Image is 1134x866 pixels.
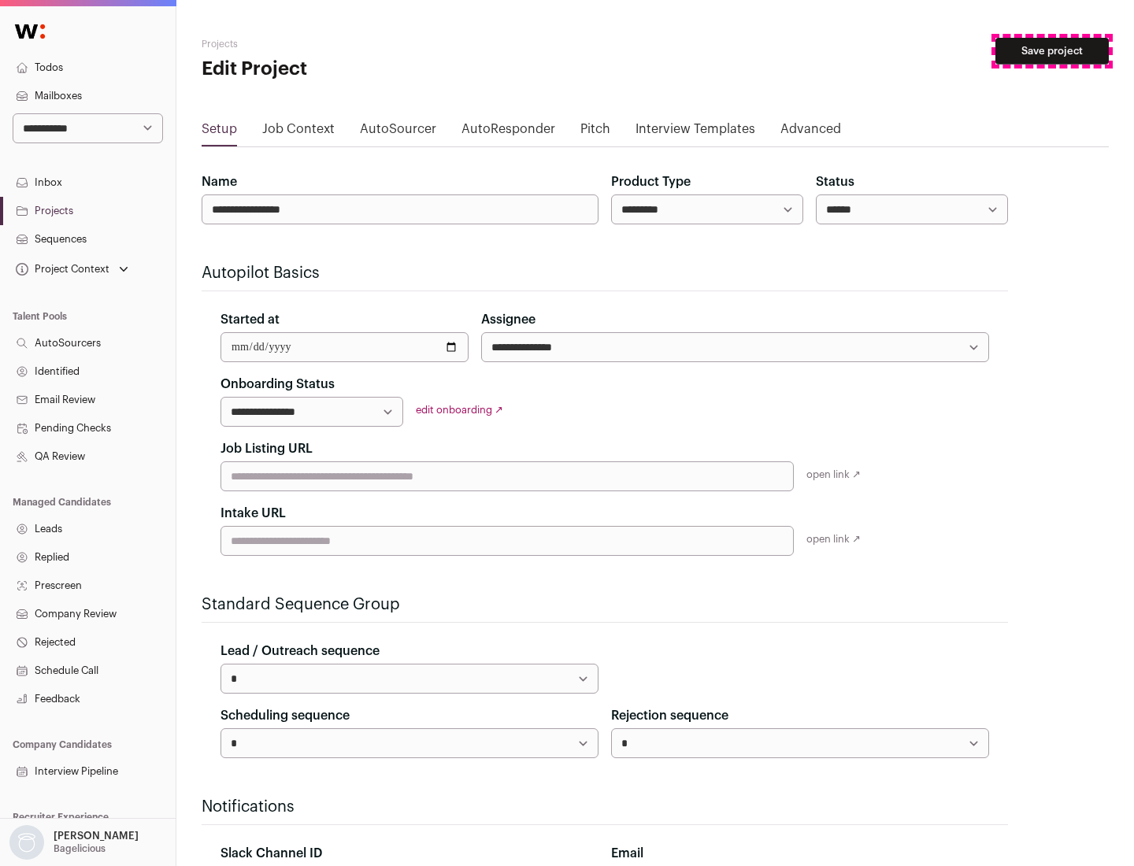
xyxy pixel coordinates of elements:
[13,258,132,280] button: Open dropdown
[6,16,54,47] img: Wellfound
[580,120,610,145] a: Pitch
[202,172,237,191] label: Name
[611,172,691,191] label: Product Type
[416,405,503,415] a: edit onboarding ↗
[220,310,280,329] label: Started at
[360,120,436,145] a: AutoSourcer
[220,844,322,863] label: Slack Channel ID
[220,504,286,523] label: Intake URL
[220,706,350,725] label: Scheduling sequence
[6,825,142,860] button: Open dropdown
[481,310,535,329] label: Assignee
[54,830,139,842] p: [PERSON_NAME]
[202,796,1008,818] h2: Notifications
[202,57,504,82] h1: Edit Project
[461,120,555,145] a: AutoResponder
[220,642,380,661] label: Lead / Outreach sequence
[220,439,313,458] label: Job Listing URL
[202,594,1008,616] h2: Standard Sequence Group
[220,375,335,394] label: Onboarding Status
[611,844,989,863] div: Email
[816,172,854,191] label: Status
[780,120,841,145] a: Advanced
[636,120,755,145] a: Interview Templates
[9,825,44,860] img: nopic.png
[262,120,335,145] a: Job Context
[202,120,237,145] a: Setup
[995,38,1109,65] button: Save project
[13,263,109,276] div: Project Context
[202,262,1008,284] h2: Autopilot Basics
[54,842,106,855] p: Bagelicious
[202,38,504,50] h2: Projects
[611,706,728,725] label: Rejection sequence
